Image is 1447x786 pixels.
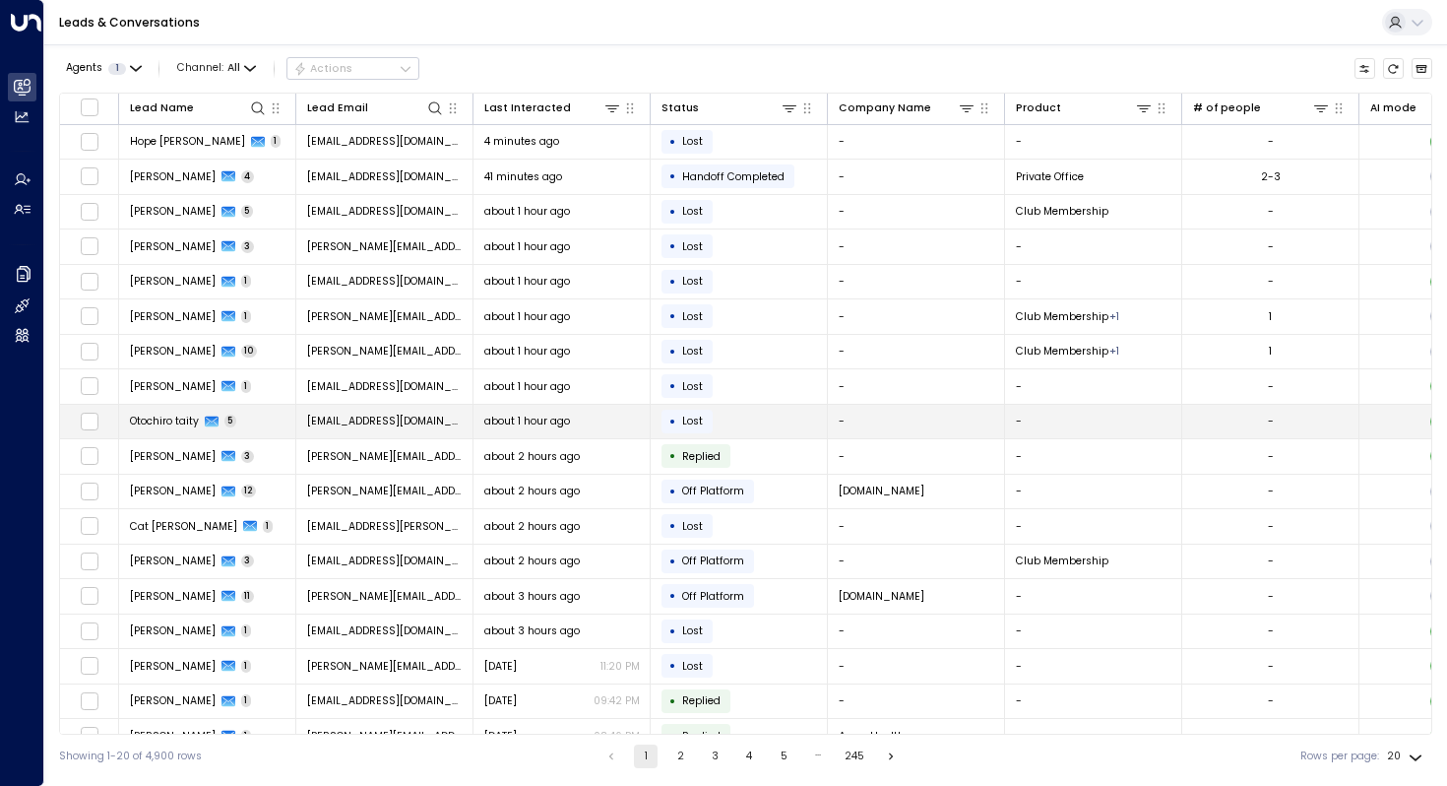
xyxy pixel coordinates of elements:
div: Lead Email [307,98,445,117]
div: • [669,164,676,189]
div: - [1268,484,1274,498]
span: Toggle select row [80,342,98,360]
div: • [669,513,676,539]
span: 1 [241,275,252,288]
span: about 1 hour ago [484,309,570,324]
td: - [828,299,1005,334]
span: Off Platform [682,484,744,498]
span: cat.soliman@iwgplc.com [307,519,463,534]
span: Reuben Dimathas [130,729,216,744]
p: 08:46 PM [594,729,640,744]
span: Otochiro taity [130,414,199,428]
div: Last Interacted [484,99,571,117]
button: Go to page 2 [668,745,692,768]
span: Jimmy Feeman [130,239,216,254]
span: matt@armaghgroups.com [307,344,463,359]
span: 3 [241,240,255,253]
p: 09:42 PM [594,693,640,708]
span: Toggle select row [80,412,98,430]
span: Matthew Doyle [130,309,216,324]
div: - [1268,659,1274,674]
span: 1 [271,135,282,148]
span: 5 [241,205,254,218]
span: Toggle select row [80,307,98,326]
span: about 2 hours ago [484,484,580,498]
div: 2-3 [1261,169,1281,184]
div: - [1268,414,1274,428]
span: Yesterday [484,729,517,744]
span: Kate Bailey [130,554,216,568]
span: Lost [682,623,703,638]
button: Actions [286,57,419,81]
div: … [806,745,830,768]
div: Lead Email [307,99,368,117]
td: - [1005,405,1182,439]
span: Toggle select row [80,622,98,640]
td: - [828,195,1005,229]
button: Go to page 4 [737,745,761,768]
div: Resident Desk [1109,344,1119,359]
span: 3 [241,555,255,567]
div: Product [1016,98,1154,117]
span: 1 [241,730,252,743]
td: - [828,160,1005,194]
span: Replied [682,449,721,464]
td: - [828,509,1005,544]
button: Channel:All [171,58,262,79]
td: - [1005,579,1182,614]
span: Club Membership [1016,204,1108,219]
span: simone@wellspringfg.co [307,589,463,604]
span: Lost [682,309,703,324]
span: 4 minutes ago [484,134,559,149]
div: AI mode [1370,99,1416,117]
span: Rebecca Edwards [130,623,216,638]
span: kkbailey007@gmail.com [307,554,463,568]
span: about 2 hours ago [484,519,580,534]
span: Club Membership [1016,344,1108,359]
span: Toggle select row [80,691,98,710]
span: jimmy@nobaked.co [307,239,463,254]
span: Matthew Doyle [130,344,216,359]
span: urhomelv@gmail.com [307,379,463,394]
div: • [669,619,676,644]
label: Rows per page: [1300,749,1379,764]
span: Tal Iozef [130,379,216,394]
div: - [1268,449,1274,464]
div: 1 [1269,309,1272,324]
span: hopeysonam@gmail.com [307,134,463,149]
span: Toggle select row [80,377,98,396]
span: Tanner Huffman [130,204,216,219]
div: Company Name [839,99,931,117]
span: Toggle select row [80,447,98,466]
span: 41 minutes ago [484,169,562,184]
button: Go to page 5 [772,745,795,768]
span: Toggle select row [80,517,98,536]
span: Lost [682,659,703,674]
span: Holly Dalton [130,169,216,184]
div: • [669,373,676,399]
span: 1 [263,520,274,533]
div: • [669,688,676,714]
div: • [669,339,676,364]
td: - [828,125,1005,160]
div: - [1268,379,1274,394]
td: - [828,649,1005,684]
div: • [669,199,676,225]
span: 1 [241,694,252,707]
span: 1 [241,660,252,673]
div: 20 [1387,745,1426,768]
span: Club Membership [1016,554,1108,568]
div: • [669,233,676,259]
div: Actions [293,62,353,76]
span: AxonaHealth [839,729,905,744]
span: Yesterday [484,659,517,674]
div: • [669,269,676,295]
span: eric@mainn.co [307,484,463,498]
div: Status [661,99,699,117]
span: Lost [682,379,703,394]
div: Showing 1-20 of 4,900 rows [59,749,202,764]
td: - [828,229,1005,264]
div: - [1268,623,1274,638]
td: - [828,615,1005,649]
td: - [1005,615,1182,649]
